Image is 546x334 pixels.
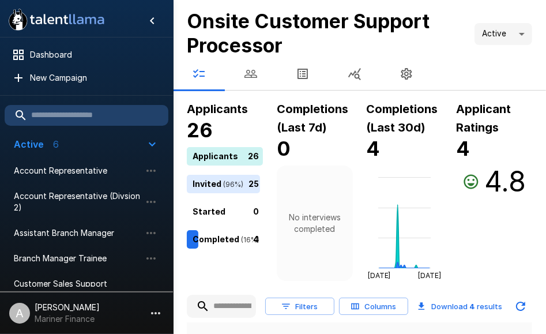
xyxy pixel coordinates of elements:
b: Applicant Ratings [456,102,511,134]
button: Columns [339,298,408,316]
b: 4 [367,137,381,160]
p: 0 [253,205,259,217]
b: Applicants [187,102,248,116]
h3: 4.8 [484,166,526,198]
b: 4 [456,137,470,160]
button: Download 4 results [413,295,507,318]
p: 4 [253,233,259,245]
b: Completions (Last 30d) [367,102,438,134]
button: Updated Today - 11:41 AM [509,295,532,318]
b: Completions (Last 7d) [277,102,348,134]
p: 25 [248,178,259,190]
b: 4 [469,302,475,311]
div: Active [475,23,532,45]
p: 26 [248,150,259,162]
b: 26 [187,118,213,142]
button: Filters [265,298,334,316]
tspan: [DATE] [367,272,390,280]
tspan: [DATE] [418,272,441,280]
b: 0 [277,137,291,160]
b: Onsite Customer Support Processor [187,9,430,57]
p: No interviews completed [277,212,353,235]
